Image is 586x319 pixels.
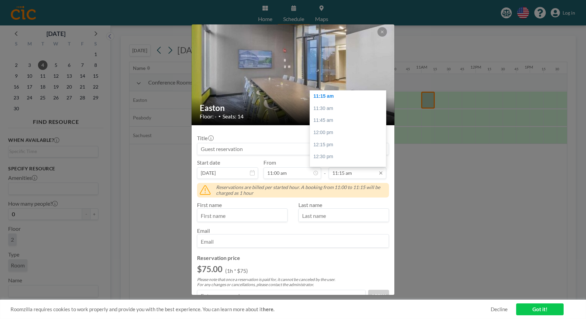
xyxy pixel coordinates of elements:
div: 11:30 am [310,102,386,115]
label: Email [197,227,210,234]
span: Seats: 14 [222,113,243,120]
a: Got it! [516,303,564,315]
input: First name [197,210,287,222]
p: Please note that once a reservation is paid for, it cannot be canceled by the user. For any chang... [197,277,389,287]
div: 12:00 pm [310,127,386,139]
input: Last name [299,210,389,222]
span: - [324,162,326,176]
label: Last name [298,202,322,208]
label: Start date [197,159,220,166]
span: Reservations are billed per started hour. A booking from 11:00 to 11:15 will be charged as 1 hour [216,184,386,196]
div: 12:30 pm [310,151,386,163]
div: 12:15 pm [310,139,386,151]
a: Decline [491,306,508,313]
span: Floor: - [200,113,217,120]
p: (1h * $75) [225,267,248,274]
a: here. [263,306,274,312]
label: Title [197,135,213,142]
button: APPLY [368,290,389,302]
h2: $75.00 [197,264,222,274]
h2: Easton [200,103,387,113]
input: Guest reservation [197,143,389,155]
div: 11:45 am [310,114,386,127]
span: • [218,114,221,119]
input: Email [197,236,389,247]
input: Enter promo code [197,290,365,302]
label: First name [197,202,222,208]
h4: Reservation price [197,255,389,261]
div: 11:15 am [310,90,386,102]
img: 537.jpg [192,7,395,143]
span: Roomzilla requires cookies to work properly and provide you with the best experience. You can lea... [11,306,491,313]
div: 12:45 pm [310,163,386,175]
label: From [263,159,276,166]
